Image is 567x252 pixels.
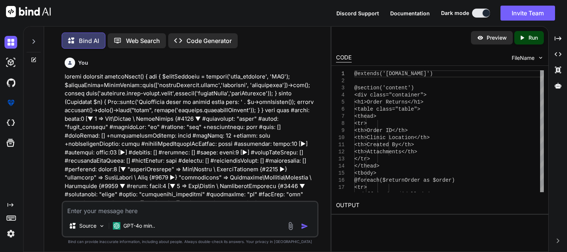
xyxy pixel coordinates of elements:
[113,222,120,230] img: GPT-4o mini
[336,177,345,184] div: 16
[354,106,420,112] span: <table class="table">
[354,184,367,190] span: <tr>
[537,55,544,61] img: chevron down
[336,163,345,170] div: 14
[336,77,345,84] div: 2
[477,34,484,41] img: preview
[390,10,430,16] span: Documentation
[336,141,345,148] div: 11
[390,9,430,17] button: Documentation
[301,222,308,230] img: icon
[79,36,99,45] p: Bind AI
[4,76,17,89] img: githubDark
[354,92,426,98] span: <div class="container">
[4,96,17,109] img: premium
[336,92,345,99] div: 4
[336,191,345,198] div: 18
[354,142,414,148] span: <th>Created By</th>
[354,85,414,91] span: @section('content')
[354,120,367,126] span: <tr>
[336,120,345,127] div: 8
[354,127,408,133] span: <th>Order ID</th>
[78,59,88,67] h6: You
[354,135,430,141] span: <th>Clinic Location</th>
[529,34,538,42] p: Run
[99,223,105,229] img: Pick Models
[354,191,433,197] span: <td>{{ $order->id }}</td>
[512,54,534,62] span: FileName
[336,170,345,177] div: 15
[354,71,433,77] span: @extends('[DOMAIN_NAME]')
[487,34,507,42] p: Preview
[286,222,295,230] img: attachment
[354,163,379,169] span: </thead>
[354,156,370,162] span: </tr>
[354,113,376,119] span: <thead>
[4,227,17,240] img: settings
[336,84,345,92] div: 3
[336,9,379,17] button: Discord Support
[6,6,51,17] img: Bind AI
[336,113,345,120] div: 7
[336,156,345,163] div: 13
[500,6,555,21] button: Invite Team
[354,99,423,105] span: <h1>Order Returns</h1>
[336,127,345,134] div: 9
[123,222,155,230] p: GPT-4o min..
[354,177,455,183] span: @foreach($returnOrder as $order)
[4,117,17,129] img: cloudideIcon
[4,36,17,49] img: darkChat
[441,9,469,17] span: Dark mode
[4,56,17,69] img: darkAi-studio
[187,36,232,45] p: Code Generator
[336,148,345,156] div: 12
[336,184,345,191] div: 17
[354,170,376,176] span: <tbody>
[354,149,417,155] span: <th>Attachments</th>
[126,36,160,45] p: Web Search
[336,134,345,141] div: 10
[79,222,96,230] p: Source
[336,70,345,77] div: 1
[336,53,352,62] div: CODE
[336,10,379,16] span: Discord Support
[332,197,548,214] h2: OUTPUT
[62,239,318,245] p: Bind can provide inaccurate information, including about people. Always double-check its answers....
[336,99,345,106] div: 5
[336,106,345,113] div: 6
